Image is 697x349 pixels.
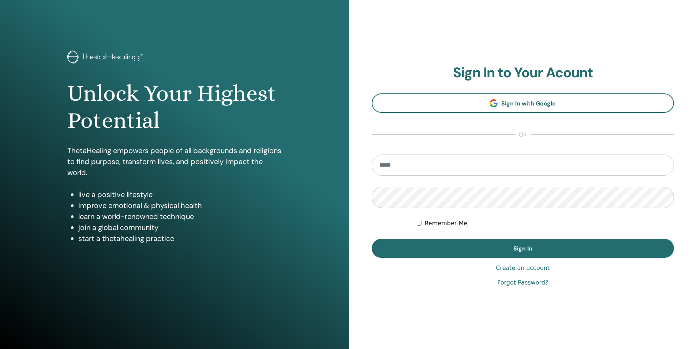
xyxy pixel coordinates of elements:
[78,233,281,244] li: start a thetahealing practice
[67,80,281,134] h1: Unlock Your Highest Potential
[78,189,281,200] li: live a positive lifestyle
[78,211,281,222] li: learn a world-renowned technique
[78,200,281,211] li: improve emotional & physical health
[372,93,674,113] a: Sign In with Google
[67,145,281,178] p: ThetaHealing empowers people of all backgrounds and religions to find purpose, transform lives, a...
[417,219,674,228] div: Keep me authenticated indefinitely or until I manually logout
[78,222,281,233] li: join a global community
[372,64,674,81] h2: Sign In to Your Acount
[513,245,532,252] span: Sign In
[497,278,548,287] a: Forgot Password?
[501,100,556,107] span: Sign In with Google
[515,130,531,139] span: or
[496,264,550,272] a: Create an account
[372,239,674,258] button: Sign In
[424,219,467,228] label: Remember Me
